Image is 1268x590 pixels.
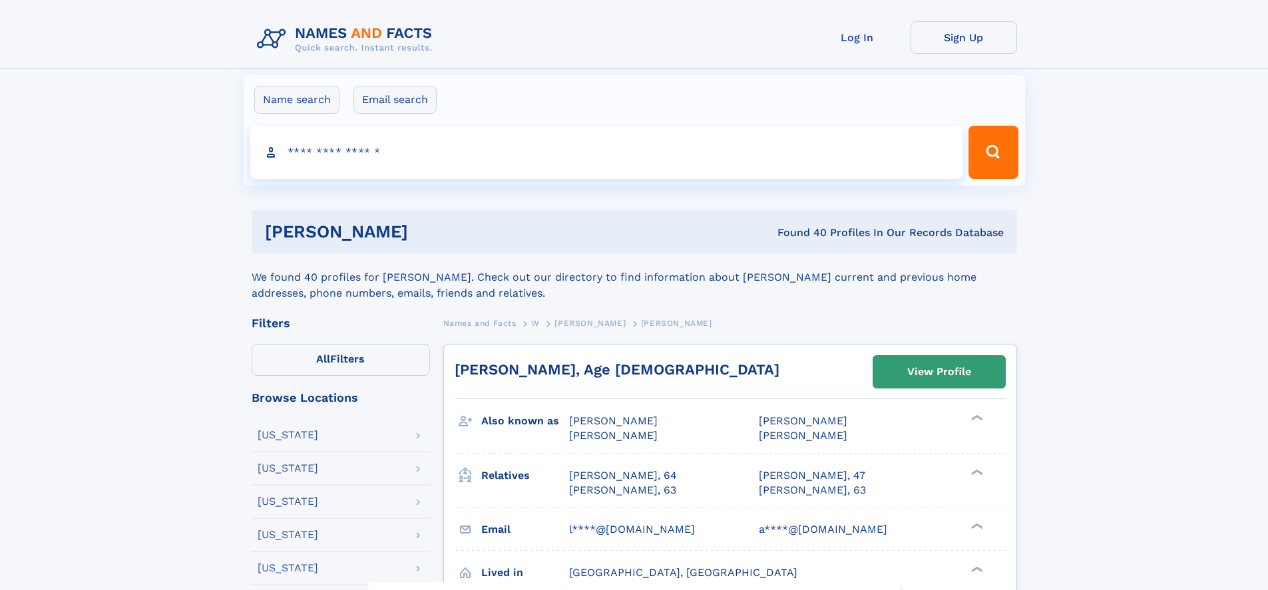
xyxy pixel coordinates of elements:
[455,361,779,378] a: [PERSON_NAME], Age [DEMOGRAPHIC_DATA]
[258,463,318,474] div: [US_STATE]
[968,468,984,476] div: ❯
[873,356,1005,388] a: View Profile
[641,319,712,328] span: [PERSON_NAME]
[252,392,430,404] div: Browse Locations
[907,357,971,387] div: View Profile
[554,315,626,331] a: [PERSON_NAME]
[968,414,984,422] div: ❯
[569,468,677,483] a: [PERSON_NAME], 64
[911,21,1017,54] a: Sign Up
[569,414,658,427] span: [PERSON_NAME]
[759,483,866,498] a: [PERSON_NAME], 63
[569,483,676,498] a: [PERSON_NAME], 63
[481,518,569,541] h3: Email
[569,429,658,442] span: [PERSON_NAME]
[759,468,865,483] a: [PERSON_NAME], 47
[968,565,984,573] div: ❯
[592,225,1004,240] div: Found 40 Profiles In Our Records Database
[258,496,318,507] div: [US_STATE]
[316,353,330,365] span: All
[258,529,318,540] div: [US_STATE]
[258,430,318,440] div: [US_STATE]
[759,429,847,442] span: [PERSON_NAME]
[531,315,540,331] a: W
[252,344,430,376] label: Filters
[353,86,437,114] label: Email search
[481,561,569,584] h3: Lived in
[254,86,339,114] label: Name search
[258,563,318,573] div: [US_STATE]
[265,223,593,240] h1: [PERSON_NAME]
[531,319,540,328] span: W
[252,317,430,329] div: Filters
[252,253,1017,301] div: We found 40 profiles for [PERSON_NAME]. Check out our directory to find information about [PERSON...
[968,521,984,530] div: ❯
[569,566,797,579] span: [GEOGRAPHIC_DATA], [GEOGRAPHIC_DATA]
[481,464,569,487] h3: Relatives
[250,126,963,179] input: search input
[252,21,443,57] img: Logo Names and Facts
[968,126,1018,179] button: Search Button
[759,414,847,427] span: [PERSON_NAME]
[443,315,517,331] a: Names and Facts
[481,410,569,432] h3: Also known as
[554,319,626,328] span: [PERSON_NAME]
[804,21,911,54] a: Log In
